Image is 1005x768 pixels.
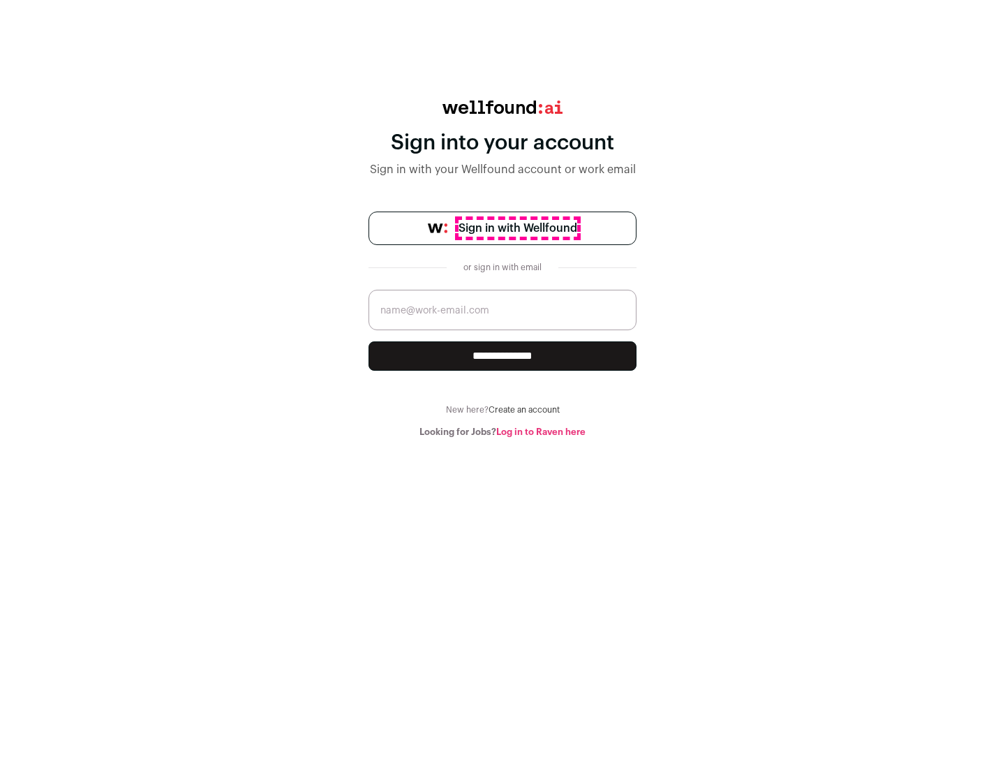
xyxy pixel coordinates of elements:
[368,404,636,415] div: New here?
[442,101,563,114] img: wellfound:ai
[368,427,636,438] div: Looking for Jobs?
[496,427,586,436] a: Log in to Raven here
[428,223,447,233] img: wellfound-symbol-flush-black-fb3c872781a75f747ccb3a119075da62bfe97bd399995f84a933054e44a575c4.png
[489,406,560,414] a: Create an account
[458,262,547,273] div: or sign in with email
[459,220,577,237] span: Sign in with Wellfound
[368,131,636,156] div: Sign into your account
[368,161,636,178] div: Sign in with your Wellfound account or work email
[368,212,636,245] a: Sign in with Wellfound
[368,290,636,330] input: name@work-email.com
